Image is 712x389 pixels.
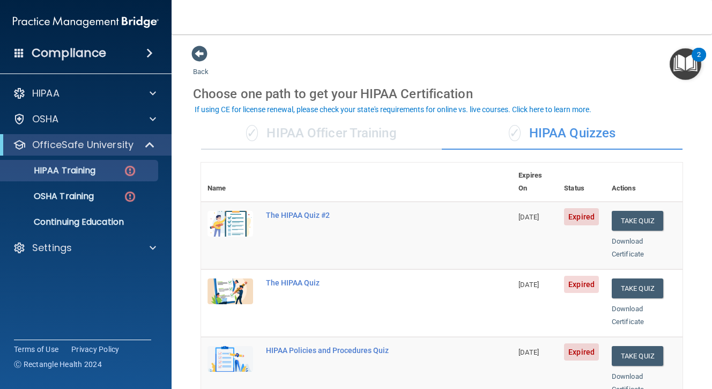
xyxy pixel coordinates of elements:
[32,46,106,61] h4: Compliance
[518,213,539,221] span: [DATE]
[13,87,156,100] a: HIPAA
[13,113,156,126] a: OSHA
[13,11,159,33] img: PMB logo
[518,281,539,289] span: [DATE]
[612,237,644,258] a: Download Certificate
[193,55,209,76] a: Back
[123,190,137,203] img: danger-circle.6113f641.png
[512,163,558,202] th: Expires On
[32,138,133,151] p: OfficeSafe University
[697,55,701,69] div: 2
[246,125,258,141] span: ✓
[670,48,701,80] button: Open Resource Center, 2 new notifications
[564,343,599,361] span: Expired
[193,78,691,109] div: Choose one path to get your HIPAA Certification
[32,87,60,100] p: HIPAA
[123,164,137,178] img: danger-circle.6113f641.png
[558,163,605,202] th: Status
[518,348,539,356] span: [DATE]
[509,125,521,141] span: ✓
[266,278,458,287] div: The HIPAA Quiz
[14,359,102,370] span: Ⓒ Rectangle Health 2024
[7,165,95,176] p: HIPAA Training
[612,211,663,231] button: Take Quiz
[564,208,599,225] span: Expired
[612,346,663,366] button: Take Quiz
[193,104,593,115] button: If using CE for license renewal, please check your state's requirements for online vs. live cours...
[14,344,58,355] a: Terms of Use
[605,163,683,202] th: Actions
[32,113,59,126] p: OSHA
[13,138,155,151] a: OfficeSafe University
[7,217,153,227] p: Continuing Education
[442,118,683,150] div: HIPAA Quizzes
[201,163,259,202] th: Name
[612,305,644,326] a: Download Certificate
[266,346,458,355] div: HIPAA Policies and Procedures Quiz
[201,118,442,150] div: HIPAA Officer Training
[71,344,120,355] a: Privacy Policy
[195,106,591,113] div: If using CE for license renewal, please check your state's requirements for online vs. live cours...
[564,276,599,293] span: Expired
[13,241,156,254] a: Settings
[7,191,94,202] p: OSHA Training
[32,241,72,254] p: Settings
[612,278,663,298] button: Take Quiz
[266,211,458,219] div: The HIPAA Quiz #2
